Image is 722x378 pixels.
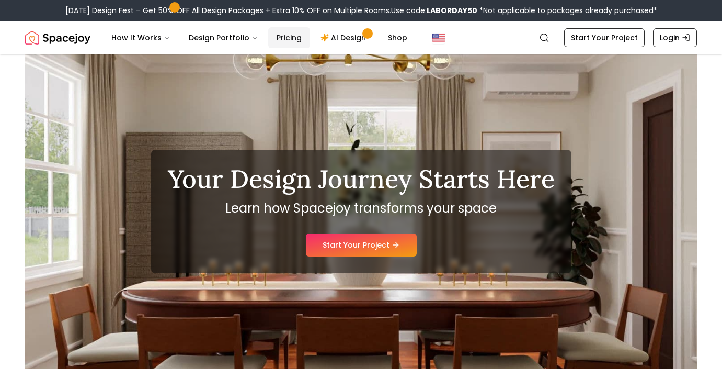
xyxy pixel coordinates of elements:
div: [DATE] Design Fest – Get 50% OFF All Design Packages + Extra 10% OFF on Multiple Rooms. [65,5,657,16]
span: Use code: [391,5,477,16]
a: Shop [380,27,416,48]
button: Design Portfolio [180,27,266,48]
a: Pricing [268,27,310,48]
a: AI Design [312,27,377,48]
span: *Not applicable to packages already purchased* [477,5,657,16]
p: Learn how Spacejoy transforms your space [168,200,555,217]
img: Spacejoy Logo [25,27,90,48]
a: Start Your Project [306,234,417,257]
a: Spacejoy [25,27,90,48]
nav: Main [103,27,416,48]
img: United States [432,31,445,44]
a: Start Your Project [564,28,645,47]
nav: Global [25,21,697,54]
a: Login [653,28,697,47]
h1: Your Design Journey Starts Here [168,166,555,192]
b: LABORDAY50 [427,5,477,16]
button: How It Works [103,27,178,48]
